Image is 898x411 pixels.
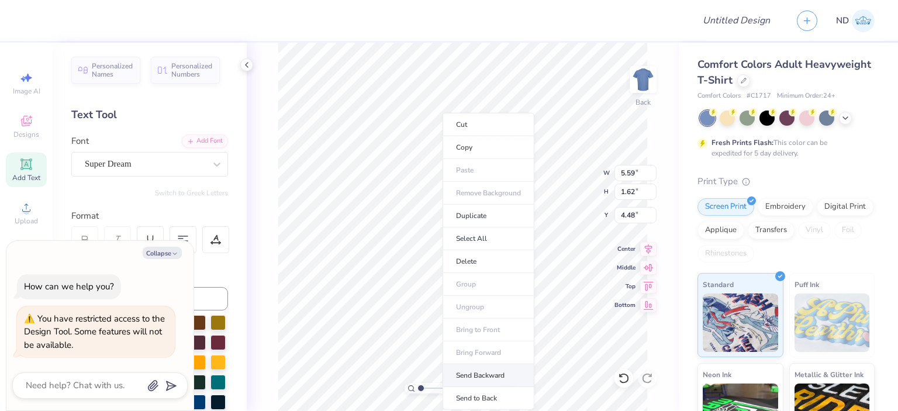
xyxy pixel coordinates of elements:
[614,301,635,309] span: Bottom
[712,137,855,158] div: This color can be expedited for 5 day delivery.
[777,91,835,101] span: Minimum Order: 24 +
[12,173,40,182] span: Add Text
[443,136,534,159] li: Copy
[614,245,635,253] span: Center
[697,222,744,239] div: Applique
[852,9,875,32] img: Nikita Dekate
[24,313,165,351] div: You have restricted access to the Design Tool. Some features will not be available.
[703,278,734,291] span: Standard
[697,91,741,101] span: Comfort Colors
[171,62,213,78] span: Personalized Numbers
[747,91,771,101] span: # C1717
[697,175,875,188] div: Print Type
[614,264,635,272] span: Middle
[443,205,534,227] li: Duplicate
[182,134,228,148] div: Add Font
[748,222,795,239] div: Transfers
[13,130,39,139] span: Designs
[443,364,534,387] li: Send Backward
[71,209,229,223] div: Format
[143,247,182,259] button: Collapse
[71,134,89,148] label: Font
[443,227,534,250] li: Select All
[758,198,813,216] div: Embroidery
[24,281,114,292] div: How can we help you?
[703,368,731,381] span: Neon Ink
[834,222,862,239] div: Foil
[15,216,38,226] span: Upload
[817,198,873,216] div: Digital Print
[71,107,228,123] div: Text Tool
[92,62,133,78] span: Personalized Names
[614,282,635,291] span: Top
[155,188,228,198] button: Switch to Greek Letters
[712,138,773,147] strong: Fresh Prints Flash:
[795,278,819,291] span: Puff Ink
[697,198,754,216] div: Screen Print
[836,9,875,32] a: ND
[13,87,40,96] span: Image AI
[635,97,651,108] div: Back
[697,245,754,263] div: Rhinestones
[693,9,779,32] input: Untitled Design
[795,368,864,381] span: Metallic & Glitter Ink
[443,113,534,136] li: Cut
[443,250,534,273] li: Delete
[443,387,534,410] li: Send to Back
[703,293,778,352] img: Standard
[795,293,870,352] img: Puff Ink
[798,222,831,239] div: Vinyl
[697,57,871,87] span: Comfort Colors Adult Heavyweight T-Shirt
[631,68,655,91] img: Back
[836,14,849,27] span: ND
